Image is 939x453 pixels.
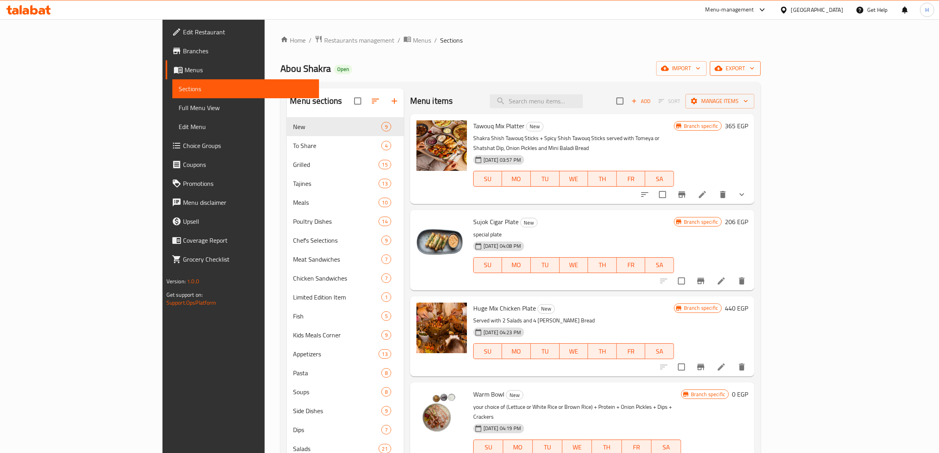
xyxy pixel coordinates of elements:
div: [GEOGRAPHIC_DATA] [791,6,843,14]
span: 8 [382,388,391,396]
span: FR [620,173,642,185]
span: TH [591,259,614,271]
button: show more [732,185,751,204]
span: 9 [382,331,391,339]
div: New [520,218,538,227]
span: TH [595,442,618,453]
div: Meat Sandwiches7 [287,250,403,269]
button: sort-choices [635,185,654,204]
span: Restaurants management [324,36,394,45]
div: Pasta [293,368,381,378]
span: FR [625,442,648,453]
span: Sort sections [366,92,385,110]
a: Edit menu item [717,276,726,286]
img: Huge Mix Chicken Plate [416,303,467,353]
span: TH [591,173,614,185]
span: export [716,64,754,73]
img: Warm Bowl [416,389,467,439]
span: SA [648,259,671,271]
span: SU [477,442,500,453]
span: Meals [293,198,378,207]
div: Chef's Selections9 [287,231,403,250]
div: Poultry Dishes14 [287,212,403,231]
div: items [381,406,391,416]
span: 13 [379,350,391,358]
a: Sections [172,79,319,98]
a: Menu disclaimer [166,193,319,212]
span: Select to update [654,186,671,203]
span: 9 [382,407,391,415]
button: Branch-specific-item [691,358,710,376]
span: TU [534,259,556,271]
a: Edit Restaurant [166,22,319,41]
a: Support.OpsPlatform [166,298,217,308]
span: 15 [379,161,391,168]
div: To Share4 [287,136,403,155]
nav: breadcrumb [280,35,761,45]
button: delete [732,271,751,290]
span: [DATE] 04:23 PM [480,329,524,336]
button: export [710,61,761,76]
span: New [293,122,381,131]
button: FR [617,257,646,273]
span: Branch specific [681,122,721,130]
span: [DATE] 03:57 PM [480,156,524,164]
span: WE [563,173,585,185]
span: Meat Sandwiches [293,255,381,264]
span: 9 [382,123,391,131]
div: Grilled15 [287,155,403,174]
span: 5 [382,313,391,320]
span: Add item [628,95,653,107]
span: Warm Bowl [473,388,504,400]
div: Chicken Sandwiches7 [287,269,403,288]
span: Grocery Checklist [183,255,313,264]
span: 7 [382,426,391,434]
span: 8 [382,369,391,377]
span: Coupons [183,160,313,169]
span: Soups [293,387,381,397]
span: FR [620,259,642,271]
span: Limited Edition Item [293,292,381,302]
img: Sujok Cigar Plate [416,216,467,267]
p: Shakra Shish Tawouq Sticks + Spicy Shish Tawouq Sticks served with Tomeya or Shatshat Dip, Onion ... [473,133,674,153]
div: items [379,217,391,226]
span: 7 [382,256,391,263]
span: Choice Groups [183,141,313,150]
span: Chef's Selections [293,236,381,245]
div: items [381,311,391,321]
span: 4 [382,142,391,150]
span: SA [648,173,671,185]
span: Sections [440,36,463,45]
span: New [538,304,554,313]
button: Add section [385,92,404,110]
div: Menu-management [706,5,754,15]
span: Menu disclaimer [183,198,313,207]
div: To Share [293,141,381,150]
span: 1.0.0 [187,276,199,286]
span: Edit Restaurant [183,27,313,37]
h6: 365 EGP [725,120,748,131]
p: special plate [473,230,674,240]
span: Huge Mix Chicken Plate [473,302,536,314]
button: MO [502,257,531,273]
span: New [521,218,537,227]
span: Select section [612,93,628,109]
button: SU [473,171,502,187]
button: FR [617,171,646,187]
span: Side Dishes [293,406,381,416]
span: [DATE] 04:08 PM [480,242,524,250]
span: Sections [179,84,313,94]
p: Served with 2 Salads and 4 [PERSON_NAME] Bread [473,316,674,326]
span: WE [563,259,585,271]
a: Edit Menu [172,117,319,136]
button: SA [645,343,674,359]
div: Kids Meals Corner [293,330,381,340]
div: items [381,387,391,397]
span: Fish [293,311,381,321]
div: items [381,255,391,264]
